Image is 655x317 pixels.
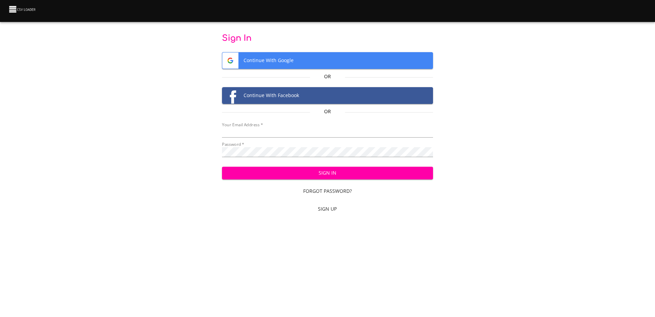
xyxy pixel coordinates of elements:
span: Forgot Password? [225,187,430,196]
span: Continue With Facebook [222,87,433,104]
span: Sign Up [225,205,430,213]
button: Sign In [222,167,433,179]
button: Facebook logoContinue With Facebook [222,87,433,104]
p: Sign In [222,33,433,44]
p: Or [310,73,345,80]
a: Sign Up [222,203,433,215]
label: Password [222,142,244,146]
img: Facebook logo [222,87,238,104]
img: CSV Loader [8,4,37,14]
label: Your Email Address [222,123,263,127]
a: Forgot Password? [222,185,433,198]
img: Google logo [222,52,238,69]
span: Continue With Google [222,52,433,69]
p: Or [310,108,345,115]
button: Google logoContinue With Google [222,52,433,69]
span: Sign In [227,169,428,177]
